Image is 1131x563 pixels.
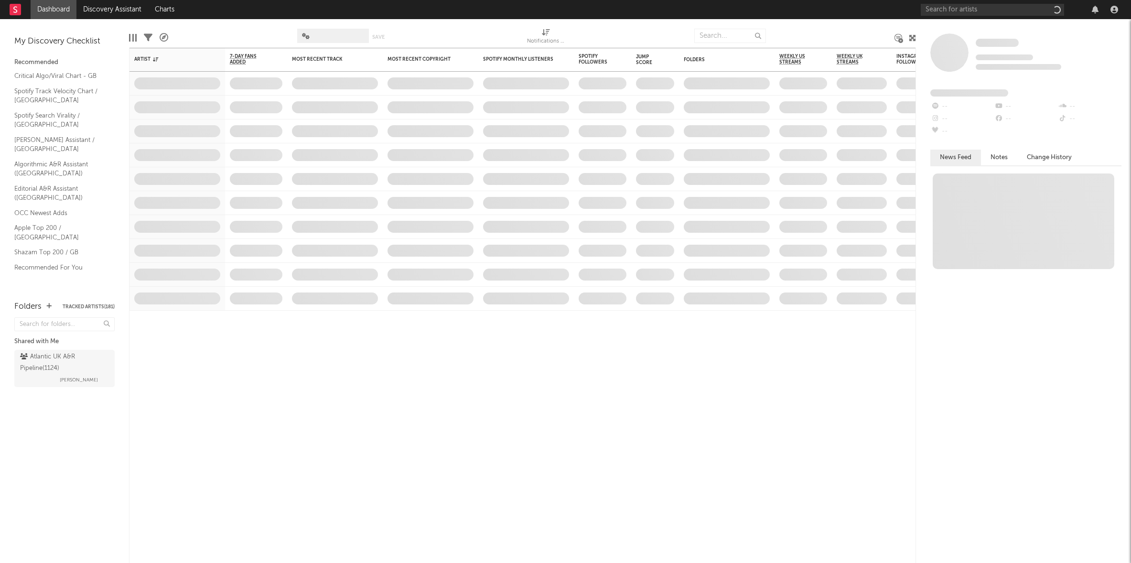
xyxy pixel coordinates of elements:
div: Notifications (Artist) [527,24,565,52]
div: Spotify Monthly Listeners [483,56,555,62]
div: Filters [144,24,152,52]
div: Spotify Followers [579,54,612,65]
button: News Feed [930,150,981,165]
button: Notes [981,150,1017,165]
div: Edit Columns [129,24,137,52]
div: Artist [134,56,206,62]
div: Jump Score [636,54,660,65]
a: Critical Algo/Viral Chart - GB [14,71,105,81]
a: Shazam Top 200 / GB [14,247,105,258]
div: -- [930,125,994,138]
a: Algorithmic A&R Assistant ([GEOGRAPHIC_DATA]) [14,159,105,179]
a: Apple Top 200 / [GEOGRAPHIC_DATA] [14,223,105,242]
a: Atlantic UK A&R Pipeline(1124)[PERSON_NAME] [14,350,115,387]
a: Spotify Track Velocity Chart / [GEOGRAPHIC_DATA] [14,86,105,106]
div: Notifications (Artist) [527,36,565,47]
span: Some Artist [976,39,1019,47]
span: Fans Added by Platform [930,89,1008,97]
span: 0 fans last week [976,64,1061,70]
a: Recommended For You [14,262,105,273]
div: A&R Pipeline [160,24,168,52]
span: Weekly US Streams [779,54,813,65]
div: -- [930,113,994,125]
span: 7-Day Fans Added [230,54,268,65]
div: Shared with Me [14,336,115,347]
span: Tracking Since: [DATE] [976,54,1033,60]
span: [PERSON_NAME] [60,374,98,386]
div: -- [1058,113,1121,125]
div: -- [994,100,1057,113]
a: [PERSON_NAME] Assistant / [GEOGRAPHIC_DATA] [14,135,105,154]
div: Folders [14,301,42,313]
input: Search for folders... [14,317,115,331]
div: -- [1058,100,1121,113]
div: Recommended [14,57,115,68]
input: Search... [694,29,766,43]
a: Spotify Search Virality / [GEOGRAPHIC_DATA] [14,110,105,130]
div: -- [930,100,994,113]
a: Some Artist [976,38,1019,48]
div: Instagram Followers [896,54,930,65]
div: Atlantic UK A&R Pipeline ( 1124 ) [20,351,107,374]
span: Weekly UK Streams [837,54,872,65]
button: Save [372,34,385,40]
div: -- [994,113,1057,125]
input: Search for artists [921,4,1064,16]
button: Tracked Artists(181) [63,304,115,309]
button: Change History [1017,150,1081,165]
div: Most Recent Copyright [388,56,459,62]
div: My Discovery Checklist [14,36,115,47]
div: Most Recent Track [292,56,364,62]
div: Folders [684,57,755,63]
a: Editorial A&R Assistant ([GEOGRAPHIC_DATA]) [14,184,105,203]
a: OCC Newest Adds [14,208,105,218]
